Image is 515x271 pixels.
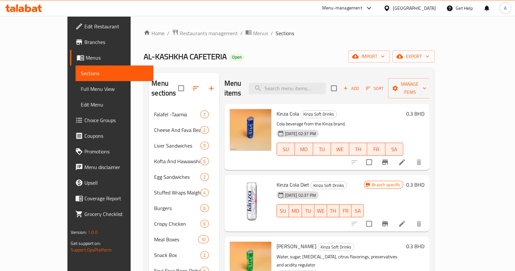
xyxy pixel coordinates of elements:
[154,110,200,118] span: Falafel -Taamia
[70,175,153,191] a: Upsell
[342,85,360,92] span: Add
[200,126,208,134] div: items
[341,83,362,93] span: Add item
[70,159,153,175] a: Menu disclaimer
[349,143,367,156] button: TH
[70,144,153,159] a: Promotions
[81,69,148,77] span: Sections
[154,173,200,181] div: Egg Sandwiches
[352,145,365,154] span: TH
[348,50,390,63] button: import
[70,112,153,128] a: Choice Groups
[230,180,271,222] img: Kinza Cola Diet
[149,107,219,122] div: Falafel -Taamia7
[504,5,507,12] span: A
[201,174,208,180] span: 2
[406,180,424,189] h6: 0.3 BHD
[311,182,347,189] span: Kinza Soft Drinks
[342,206,349,216] span: FR
[71,246,112,254] a: Support.OpsPlatform
[200,173,208,181] div: items
[84,194,148,202] span: Coverage Report
[154,251,200,259] span: Snack Box
[188,80,204,96] span: Sort sections
[377,216,393,232] button: Branch-specific-item
[385,143,404,156] button: SA
[198,235,208,243] div: items
[84,148,148,155] span: Promotions
[249,83,326,94] input: search
[366,85,384,92] span: Sort
[327,204,339,217] button: TH
[314,204,327,217] button: WE
[313,143,331,156] button: TU
[149,169,219,185] div: Egg Sandwiches2
[276,29,294,37] span: Sections
[331,143,349,156] button: WE
[277,109,299,119] span: Kinza Cola
[71,239,101,248] span: Get support on:
[154,220,200,228] span: Crispy Chicken
[362,83,388,93] span: Sort items
[76,65,153,81] a: Sections
[393,50,435,63] button: export
[411,216,427,232] button: delete
[318,243,354,251] div: Kinza Soft Drinks
[201,205,208,211] span: 6
[302,204,314,217] button: TU
[200,157,208,165] div: items
[167,29,169,37] li: /
[149,185,219,200] div: Stuffed Wraps Malghoom4
[317,206,324,216] span: WE
[370,145,383,154] span: FR
[201,190,208,196] span: 4
[149,247,219,263] div: Snack Box2
[154,157,200,165] span: Kofta And Hawawshi
[229,53,244,61] div: Open
[81,85,148,93] span: Full Menu View
[201,252,208,258] span: 2
[282,192,319,198] span: [DATE] 02:37 PM
[149,153,219,169] div: Kofta And Hawawshi5
[229,54,244,60] span: Open
[301,110,336,118] span: Kinza Soft Drinks
[154,235,198,243] span: Meal Boxes
[88,228,98,236] span: 1.0.0
[144,29,435,37] nav: breadcrumb
[271,29,273,37] li: /
[70,206,153,222] a: Grocery Checklist
[292,206,299,216] span: MO
[86,54,148,62] span: Menus
[388,145,401,154] span: SA
[364,83,385,93] button: Sort
[279,206,287,216] span: SU
[277,204,289,217] button: SU
[71,228,87,236] span: Version:
[154,204,200,212] span: Burgers
[369,182,403,188] span: Branch specific
[353,52,385,61] span: import
[351,204,364,217] button: SA
[201,127,208,133] span: 2
[154,126,200,134] span: Cheese And Fava Beans
[201,143,208,149] span: 5
[322,4,362,12] div: Menu-management
[204,80,219,96] button: Add section
[200,220,208,228] div: items
[334,145,347,154] span: WE
[339,204,352,217] button: FR
[398,52,429,61] span: export
[76,97,153,112] a: Edit Menu
[367,143,385,156] button: FR
[277,143,295,156] button: SU
[277,253,404,269] p: Water, sugar, [MEDICAL_DATA], citrus flavorings, preservatives and acidity regulator
[154,142,200,150] span: Liver Sandwiches
[84,38,148,46] span: Branches
[200,204,208,212] div: items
